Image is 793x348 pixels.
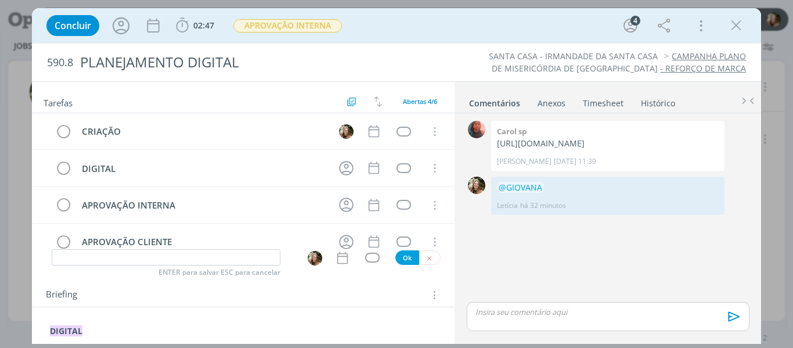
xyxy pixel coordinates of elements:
[44,95,73,109] span: Tarefas
[307,250,323,266] button: L
[308,251,322,266] img: L
[497,200,518,211] p: Letícia
[46,288,77,303] span: Briefing
[582,92,624,109] a: Timesheet
[468,177,485,194] img: L
[77,198,329,213] div: APROVAÇÃO INTERNA
[50,337,103,348] strong: 1 - OBJETIVO:
[497,126,527,137] b: Carol sp
[46,15,99,36] button: Concluir
[75,48,450,77] div: PLANEJAMENTO DIGITAL
[630,16,640,26] div: 4
[640,92,676,109] a: Histórico
[660,51,746,73] a: CAMPANHA PLANO - REFORÇO DE MARCA
[538,98,565,109] div: Anexos
[489,51,658,73] a: SANTA CASA - IRMANDADE DA SANTA CASA DE MISERICÓRDIA DE [GEOGRAPHIC_DATA]
[395,250,419,265] button: Ok
[339,124,354,139] img: L
[497,156,552,167] p: [PERSON_NAME]
[499,182,542,193] span: @GIOVANA
[233,19,342,33] span: APROVAÇÃO INTERNA
[193,20,214,31] span: 02:47
[32,8,762,344] div: dialog
[50,325,82,336] strong: DIGITAL
[158,268,280,277] span: ENTER para salvar ESC para cancelar
[520,200,566,211] span: há 32 minutos
[337,123,355,140] button: L
[55,21,91,30] span: Concluir
[403,97,437,106] span: Abertas 4/6
[374,96,382,107] img: arrow-down-up.svg
[468,121,485,138] img: C
[173,16,217,35] button: 02:47
[47,56,73,69] span: 590.8
[77,162,329,176] div: DIGITAL
[621,16,640,35] button: 4
[468,92,521,109] a: Comentários
[497,138,719,149] p: [URL][DOMAIN_NAME]
[554,156,596,167] span: [DATE] 11:39
[77,124,329,139] div: CRIAÇÃO
[77,235,329,249] div: APROVAÇÃO CLIENTE
[233,19,343,33] button: APROVAÇÃO INTERNA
